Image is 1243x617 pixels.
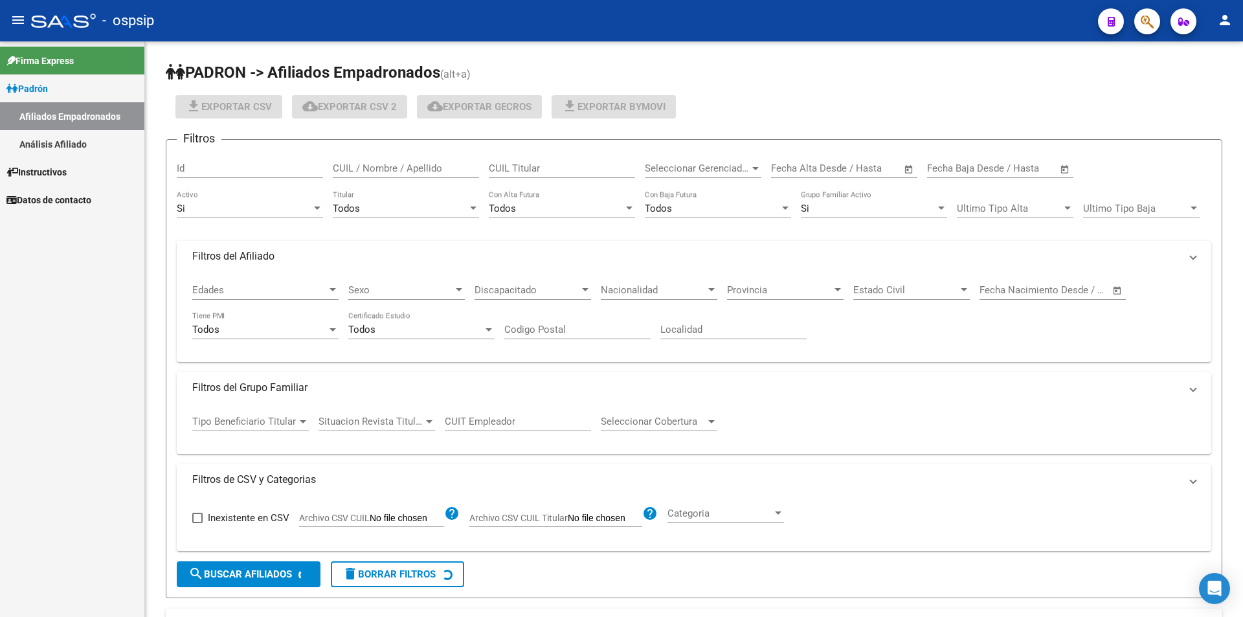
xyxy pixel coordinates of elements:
[417,95,542,118] button: Exportar GECROS
[475,284,579,296] span: Discapacitado
[667,508,772,519] span: Categoria
[927,163,969,174] input: Start date
[562,98,577,114] mat-icon: file_download
[302,98,318,114] mat-icon: cloud_download
[469,513,568,523] span: Archivo CSV CUIL Titular
[175,95,282,118] button: Exportar CSV
[489,203,516,214] span: Todos
[642,506,658,521] mat-icon: help
[444,506,460,521] mat-icon: help
[166,63,440,82] span: PADRON -> Afiliados Empadronados
[177,241,1211,272] mat-expansion-panel-header: Filtros del Afiliado
[562,101,666,113] span: Exportar Bymovi
[208,510,289,526] span: Inexistente en CSV
[1033,284,1096,296] input: End date
[348,324,375,335] span: Todos
[319,416,423,427] span: Situacion Revista Titular
[957,203,1062,214] span: Ultimo Tipo Alta
[192,381,1180,395] mat-panel-title: Filtros del Grupo Familiar
[645,163,750,174] span: Seleccionar Gerenciador
[10,12,26,28] mat-icon: menu
[6,165,67,179] span: Instructivos
[601,416,706,427] span: Seleccionar Cobertura
[192,416,297,427] span: Tipo Beneficiario Titular
[6,54,74,68] span: Firma Express
[342,566,358,581] mat-icon: delete
[186,98,201,114] mat-icon: file_download
[370,513,444,524] input: Archivo CSV CUIL
[348,284,453,296] span: Sexo
[645,203,672,214] span: Todos
[188,566,204,581] mat-icon: search
[342,568,436,580] span: Borrar Filtros
[801,203,809,214] span: Si
[299,513,370,523] span: Archivo CSV CUIL
[1199,573,1230,604] div: Open Intercom Messenger
[302,101,397,113] span: Exportar CSV 2
[825,163,888,174] input: End date
[601,284,706,296] span: Nacionalidad
[177,403,1211,454] div: Filtros del Grupo Familiar
[177,495,1211,551] div: Filtros de CSV y Categorias
[102,6,154,35] span: - ospsip
[1217,12,1233,28] mat-icon: person
[440,68,471,80] span: (alt+a)
[427,101,532,113] span: Exportar GECROS
[1058,162,1073,177] button: Open calendar
[552,95,676,118] button: Exportar Bymovi
[188,568,292,580] span: Buscar Afiliados
[6,193,91,207] span: Datos de contacto
[981,163,1044,174] input: End date
[427,98,443,114] mat-icon: cloud_download
[568,513,642,524] input: Archivo CSV CUIL Titular
[771,163,813,174] input: Start date
[192,324,219,335] span: Todos
[333,203,360,214] span: Todos
[980,284,1022,296] input: Start date
[177,464,1211,495] mat-expansion-panel-header: Filtros de CSV y Categorias
[192,473,1180,487] mat-panel-title: Filtros de CSV y Categorias
[292,95,407,118] button: Exportar CSV 2
[192,249,1180,264] mat-panel-title: Filtros del Afiliado
[177,129,221,148] h3: Filtros
[177,372,1211,403] mat-expansion-panel-header: Filtros del Grupo Familiar
[177,203,185,214] span: Si
[177,272,1211,363] div: Filtros del Afiliado
[192,284,327,296] span: Edades
[177,561,320,587] button: Buscar Afiliados
[1083,203,1188,214] span: Ultimo Tipo Baja
[1110,283,1125,298] button: Open calendar
[331,561,464,587] button: Borrar Filtros
[186,101,272,113] span: Exportar CSV
[902,162,917,177] button: Open calendar
[6,82,48,96] span: Padrón
[727,284,832,296] span: Provincia
[853,284,958,296] span: Estado Civil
